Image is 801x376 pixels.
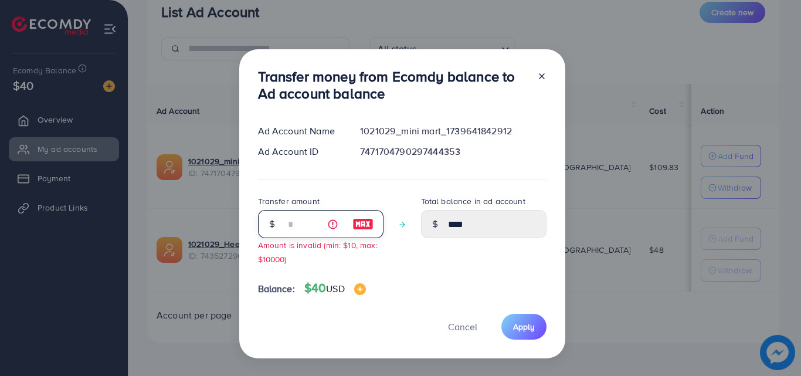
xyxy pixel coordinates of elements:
label: Transfer amount [258,195,320,207]
img: image [354,283,366,295]
div: 1021029_mini mart_1739641842912 [351,124,555,138]
span: Cancel [448,320,477,333]
span: USD [326,282,344,295]
div: Ad Account ID [249,145,351,158]
span: Apply [513,321,535,333]
div: 7471704790297444353 [351,145,555,158]
label: Total balance in ad account [421,195,525,207]
small: Amount is invalid (min: $10, max: $10000) [258,239,378,264]
div: Ad Account Name [249,124,351,138]
h3: Transfer money from Ecomdy balance to Ad account balance [258,68,528,102]
button: Cancel [433,314,492,339]
img: image [352,217,374,231]
span: Balance: [258,282,295,296]
button: Apply [501,314,547,339]
h4: $40 [304,281,366,296]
